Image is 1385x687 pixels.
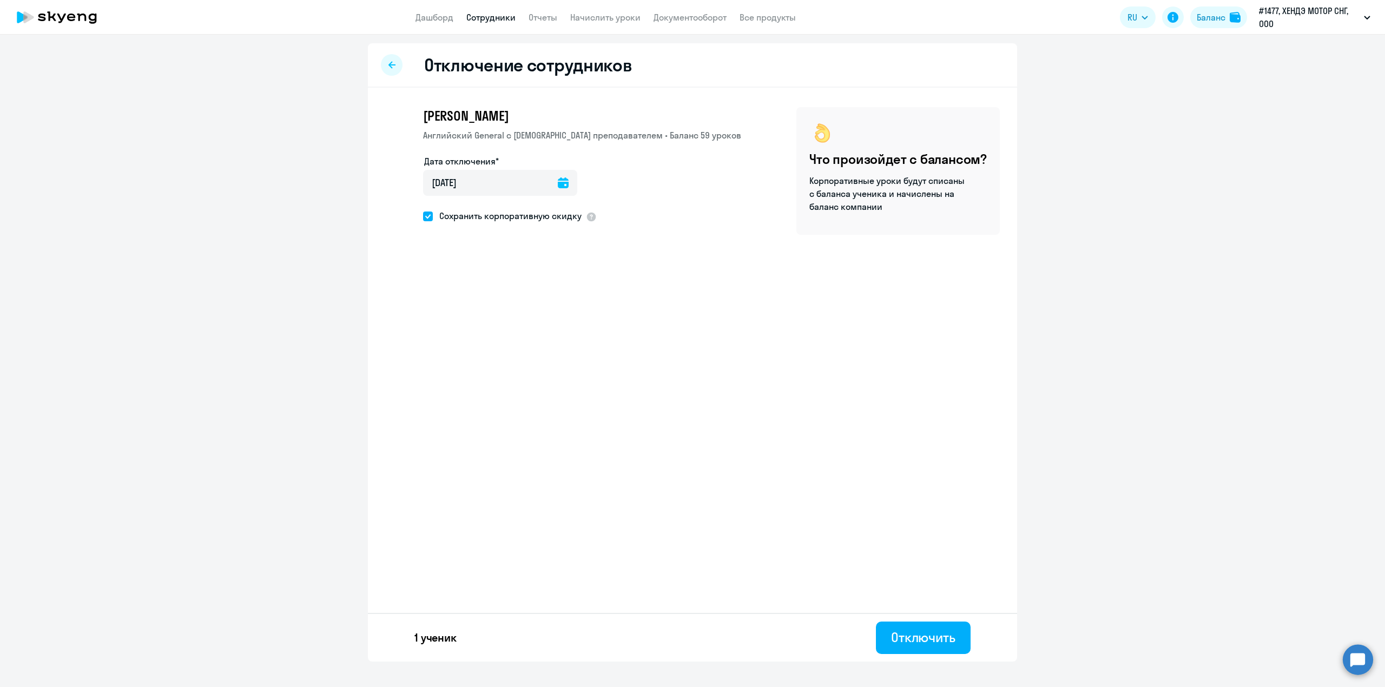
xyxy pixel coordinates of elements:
[1230,12,1241,23] img: balance
[466,12,516,23] a: Сотрудники
[529,12,557,23] a: Отчеты
[415,12,453,23] a: Дашборд
[423,129,741,142] p: Английский General с [DEMOGRAPHIC_DATA] преподавателем • Баланс 59 уроков
[433,209,582,222] span: Сохранить корпоративную скидку
[809,174,966,213] p: Корпоративные уроки будут списаны с баланса ученика и начислены на баланс компании
[570,12,641,23] a: Начислить уроки
[1120,6,1156,28] button: RU
[876,622,971,654] button: Отключить
[424,54,632,76] h2: Отключение сотрудников
[1259,4,1360,30] p: #1477, ХЕНДЭ МОТОР СНГ, ООО
[1190,6,1247,28] button: Балансbalance
[654,12,727,23] a: Документооборот
[1254,4,1376,30] button: #1477, ХЕНДЭ МОТОР СНГ, ООО
[414,630,457,645] p: 1 ученик
[809,150,987,168] h4: Что произойдет с балансом?
[423,107,509,124] span: [PERSON_NAME]
[740,12,796,23] a: Все продукты
[891,629,955,646] div: Отключить
[1197,11,1225,24] div: Баланс
[1127,11,1137,24] span: RU
[424,155,499,168] label: Дата отключения*
[809,120,835,146] img: ok
[423,170,577,196] input: дд.мм.гггг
